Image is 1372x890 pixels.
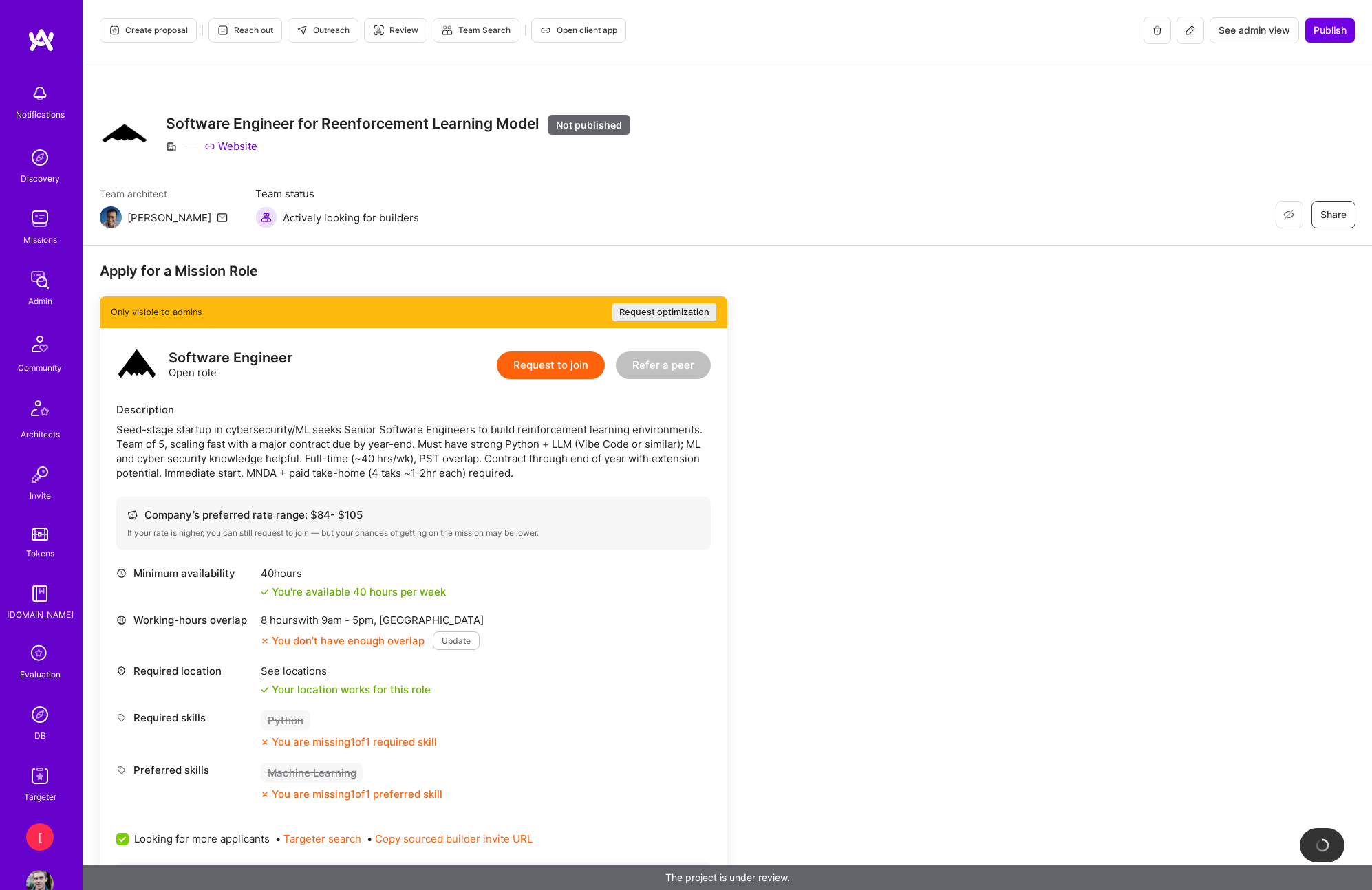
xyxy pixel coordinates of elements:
[208,18,282,43] button: Reach out
[442,24,511,36] span: Team Search
[1305,17,1355,43] button: Publish
[1311,201,1355,228] button: Share
[16,107,65,122] div: Notifications
[26,80,54,107] img: bell
[116,345,158,386] img: logo
[1314,23,1347,37] span: Publish
[28,294,52,308] div: Admin
[26,461,54,488] img: Invite
[127,210,211,225] div: [PERSON_NAME]
[26,546,54,561] div: Tokens
[116,666,127,676] i: icon Location
[7,607,74,622] div: [DOMAIN_NAME]
[1210,17,1299,43] button: See admin view
[116,402,711,417] div: Description
[116,765,127,775] i: icon Tag
[116,713,127,723] i: icon Tag
[116,710,254,725] div: Required skills
[275,832,361,846] span: •
[367,832,533,846] span: •
[1219,23,1290,37] span: See admin view
[21,171,60,186] div: Discovery
[373,25,384,36] i: icon Targeter
[364,18,427,43] button: Review
[24,790,56,804] div: Targeter
[261,664,431,678] div: See locations
[100,121,149,148] img: Company Logo
[255,206,277,228] img: Actively looking for builders
[540,24,617,36] span: Open client app
[616,351,711,379] button: Refer a peer
[261,637,269,645] i: icon CloseOrange
[109,25,120,36] i: icon Proposal
[373,24,418,36] span: Review
[548,115,630,135] div: Not published
[261,566,446,580] div: 40 hours
[23,823,57,851] a: [
[531,18,626,43] button: Open client app
[27,641,53,667] i: icon SelectionTeam
[26,701,54,728] img: Admin Search
[261,763,363,783] div: Machine Learning
[1283,209,1294,220] i: icon EyeClosed
[116,763,254,777] div: Preferred skills
[288,18,358,43] button: Outreach
[433,631,480,650] button: Update
[34,728,46,743] div: DB
[261,633,425,648] div: You don’t have enough overlap
[20,667,61,682] div: Evaluation
[26,823,54,851] div: [
[261,790,269,799] i: icon CloseOrange
[272,735,437,749] div: You are missing 1 of 1 required skill
[297,24,350,36] span: Outreach
[32,528,48,541] img: tokens
[261,682,431,697] div: Your location works for this role
[116,615,127,625] i: icon World
[100,206,122,228] img: Team Architect
[18,360,62,375] div: Community
[26,266,54,294] img: admin teamwork
[255,186,419,201] span: Team status
[1315,838,1329,852] img: loading
[28,28,55,52] img: logo
[127,508,700,522] div: Company’s preferred rate range: $ 84 - $ 105
[26,205,54,232] img: teamwork
[23,394,56,427] img: Architects
[23,327,56,360] img: Community
[116,566,254,580] div: Minimum availability
[169,351,292,380] div: Open role
[26,144,54,171] img: discovery
[116,568,127,578] i: icon Clock
[26,580,54,607] img: guide book
[261,710,310,730] div: Python
[166,115,630,133] h3: Software Engineer for Reenforcement Learning Model
[83,865,1372,890] div: The project is under review.
[100,186,228,201] span: Team architect
[116,422,711,480] div: Seed-stage startup in cybersecurity/ML seeks Senior Software Engineers to build reinforcement lea...
[283,210,419,225] span: Actively looking for builders
[283,832,361,846] button: Targeter search
[261,613,484,627] div: 8 hours with [GEOGRAPHIC_DATA]
[100,262,727,280] div: Apply for a Mission Role
[319,614,379,627] span: 9am - 5pm ,
[100,296,727,328] div: Only visible to admins
[204,139,257,153] a: Website
[116,664,254,678] div: Required location
[1320,208,1347,221] span: Share
[375,832,533,846] button: Copy sourced builder invite URL
[21,427,60,442] div: Architects
[116,613,254,627] div: Working-hours overlap
[127,510,138,520] i: icon Cash
[612,303,716,321] button: Request optimization
[217,24,273,36] span: Reach out
[30,488,51,503] div: Invite
[127,528,700,539] div: If your rate is higher, you can still request to join — but your chances of getting on the missio...
[134,832,270,846] span: Looking for more applicants
[26,762,54,790] img: Skill Targeter
[433,18,519,43] button: Team Search
[217,212,228,223] i: icon Mail
[109,24,188,36] span: Create proposal
[166,141,177,152] i: icon CompanyGray
[261,585,446,599] div: You're available 40 hours per week
[169,351,292,365] div: Software Engineer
